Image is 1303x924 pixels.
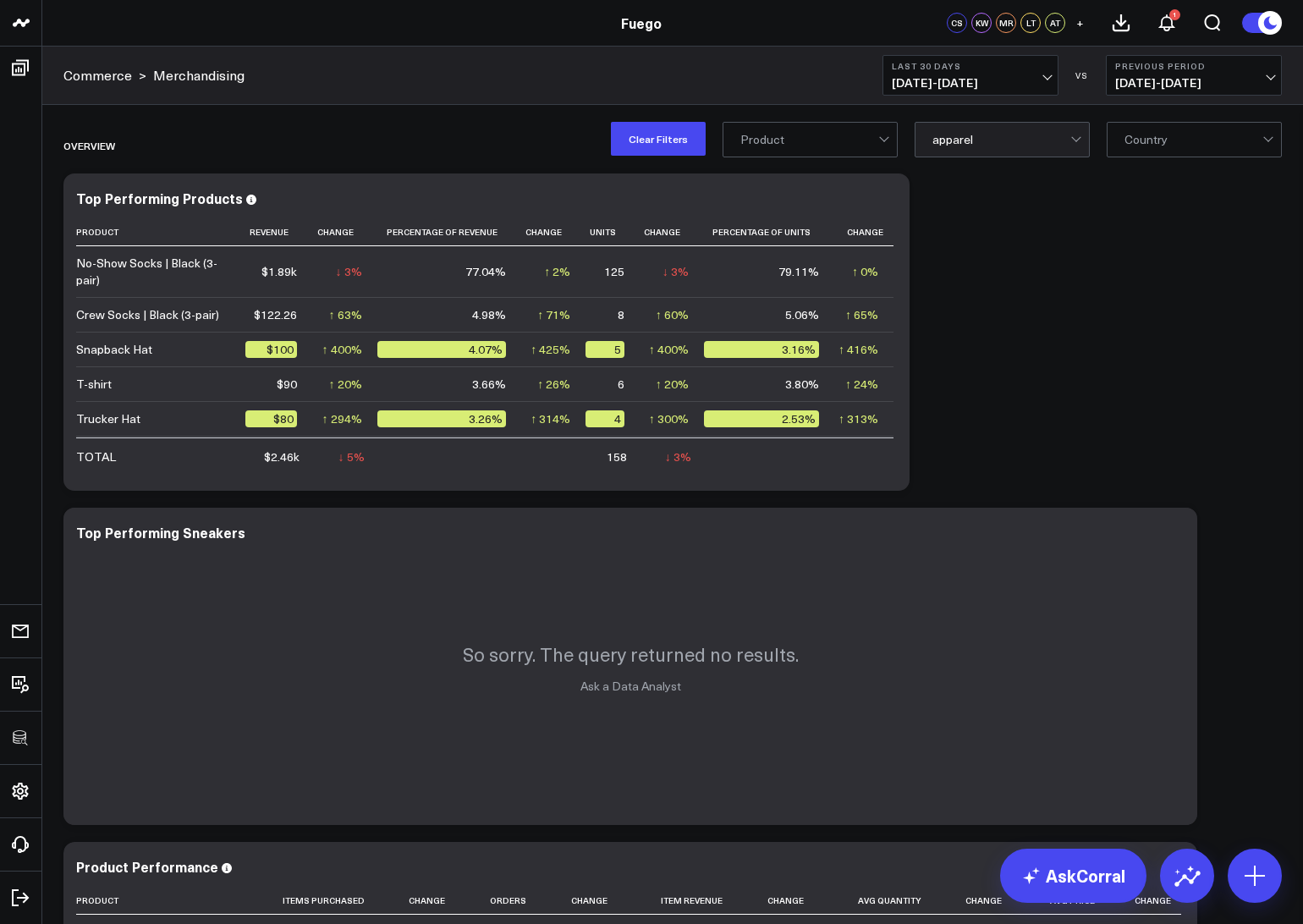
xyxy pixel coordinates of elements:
th: Change [640,218,704,246]
div: 5 [586,341,624,358]
div: ↑ 300% [649,410,689,427]
th: Change [945,887,1026,915]
div: > [63,66,146,85]
th: Change [834,218,893,246]
th: Change [550,887,631,915]
div: ↑ 71% [537,306,570,323]
div: ↑ 314% [531,410,570,427]
p: So sorry. The query returned no results. [463,641,799,667]
div: ↑ 0% [852,263,878,280]
div: Top Performing Sneakers [76,523,245,542]
div: Top Performing Products [76,189,243,207]
div: ↑ 65% [845,306,878,323]
div: Product Performance [76,857,218,876]
th: Change [521,218,586,246]
div: LT [1020,13,1041,33]
div: MR [996,13,1016,33]
th: Change [746,887,827,915]
th: Product [76,218,245,246]
div: 2.53% [704,410,819,427]
div: $80 [245,410,297,427]
a: AskCorral [1000,849,1146,903]
div: 3.26% [377,410,507,427]
button: + [1069,13,1090,33]
span: [DATE] - [DATE] [1115,76,1273,90]
div: $100 [245,341,297,358]
div: ↑ 26% [537,376,570,393]
div: 125 [604,263,624,280]
div: 4.07% [377,341,507,358]
button: Clear Filters [611,122,706,156]
div: ↑ 294% [322,410,362,427]
div: ↑ 20% [329,376,362,393]
div: ↓ 3% [336,263,362,280]
div: ↑ 425% [531,341,570,358]
div: ↑ 24% [845,376,878,393]
th: Revenue [245,218,312,246]
th: Items Purchased [245,887,388,915]
span: + [1076,17,1084,29]
div: No-Show Socks | Black (3-pair) [76,255,230,289]
div: 4.98% [472,306,506,323]
span: [DATE] - [DATE] [892,76,1049,90]
div: ↑ 2% [544,263,570,280]
div: TOTAL [76,448,116,465]
div: $122.26 [254,306,297,323]
a: Fuego [621,14,662,32]
th: Percentage Of Revenue [377,218,522,246]
a: Merchandising [153,66,245,85]
button: Last 30 Days[DATE]-[DATE] [882,55,1058,96]
div: Trucker Hat [76,410,140,427]
b: Previous Period [1115,61,1273,71]
th: Avg Quantity [827,887,945,915]
div: $1.89k [261,263,297,280]
th: Change [388,887,470,915]
div: 6 [618,376,624,393]
div: ↑ 313% [838,410,878,427]
div: 3.16% [704,341,819,358]
div: 5.06% [785,306,819,323]
div: T-shirt [76,376,112,393]
div: CS [947,13,967,33]
div: 3.66% [472,376,506,393]
th: Item Revenue [631,887,746,915]
div: ↑ 63% [329,306,362,323]
div: $2.46k [264,448,300,465]
th: Units [586,218,639,246]
div: ↑ 400% [322,341,362,358]
button: Previous Period[DATE]-[DATE] [1106,55,1282,96]
th: Change [312,218,377,246]
div: 8 [618,306,624,323]
div: ↓ 5% [338,448,365,465]
div: 3.80% [785,376,819,393]
div: 158 [607,448,627,465]
div: AT [1045,13,1065,33]
div: 77.04% [465,263,506,280]
div: Crew Socks | Black (3-pair) [76,306,219,323]
div: Snapback Hat [76,341,152,358]
a: Ask a Data Analyst [580,678,681,694]
div: ↓ 3% [662,263,689,280]
div: ↑ 416% [838,341,878,358]
th: Product [76,887,245,915]
div: 1 [1169,9,1180,20]
th: Orders [469,887,550,915]
div: $90 [277,376,297,393]
th: Percentage Of Units [704,218,834,246]
a: Commerce [63,66,132,85]
b: Last 30 Days [892,61,1049,71]
div: 79.11% [778,263,819,280]
div: ↑ 20% [656,376,689,393]
div: ↓ 3% [665,448,691,465]
div: ↑ 60% [656,306,689,323]
div: ↑ 400% [649,341,689,358]
div: Overview [63,126,115,165]
div: VS [1067,70,1097,80]
div: 4 [586,410,624,427]
div: KW [971,13,992,33]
